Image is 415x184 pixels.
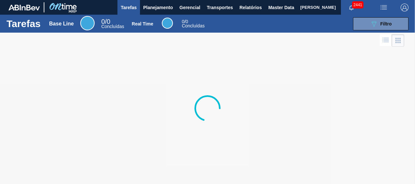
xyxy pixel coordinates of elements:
[352,1,363,8] span: 2441
[401,4,408,11] img: Logout
[353,17,408,30] button: Filtro
[380,4,388,11] img: userActions
[121,4,137,11] span: Tarefas
[101,18,105,25] span: 0
[132,21,153,26] div: Real Time
[101,18,110,25] span: / 0
[182,20,205,28] div: Real Time
[143,4,173,11] span: Planejamento
[49,21,74,27] div: Base Line
[182,19,184,24] span: 0
[80,16,95,30] div: Base Line
[182,23,205,28] span: Concluídas
[7,20,41,27] h1: Tarefas
[239,4,262,11] span: Relatórios
[380,21,392,26] span: Filtro
[182,19,188,24] span: / 0
[8,5,40,10] img: TNhmsLtSVTkK8tSr43FrP2fwEKptu5GPRR3wAAAABJRU5ErkJggg==
[101,19,124,29] div: Base Line
[179,4,200,11] span: Gerencial
[101,24,124,29] span: Concluídas
[268,4,294,11] span: Master Data
[162,18,173,29] div: Real Time
[341,3,362,12] button: Notificações
[207,4,233,11] span: Transportes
